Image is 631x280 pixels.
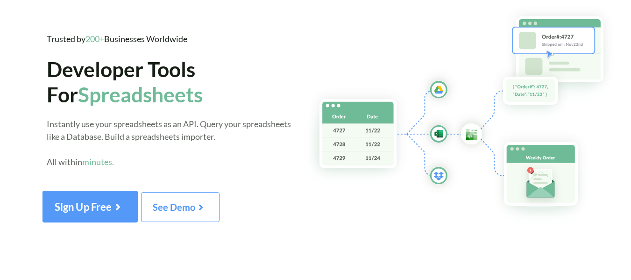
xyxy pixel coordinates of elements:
span: Sign Up Free [55,201,126,213]
span: Instantly use your spreadsheets as an API. Query your spreadsheets like a Database. Build a sprea... [47,119,291,167]
span: 200+ [85,34,104,44]
span: See Demo [153,201,208,213]
span: Developer Tools For [47,57,203,106]
span: minutes. [82,157,114,167]
span: Spreadsheets [78,82,203,107]
span: Trusted by Businesses Worldwide [47,34,187,44]
button: Sign Up Free [43,191,138,223]
button: See Demo [141,192,220,222]
img: Hero Spreadsheet Flow [303,5,631,226]
a: See Demo [141,205,220,213]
